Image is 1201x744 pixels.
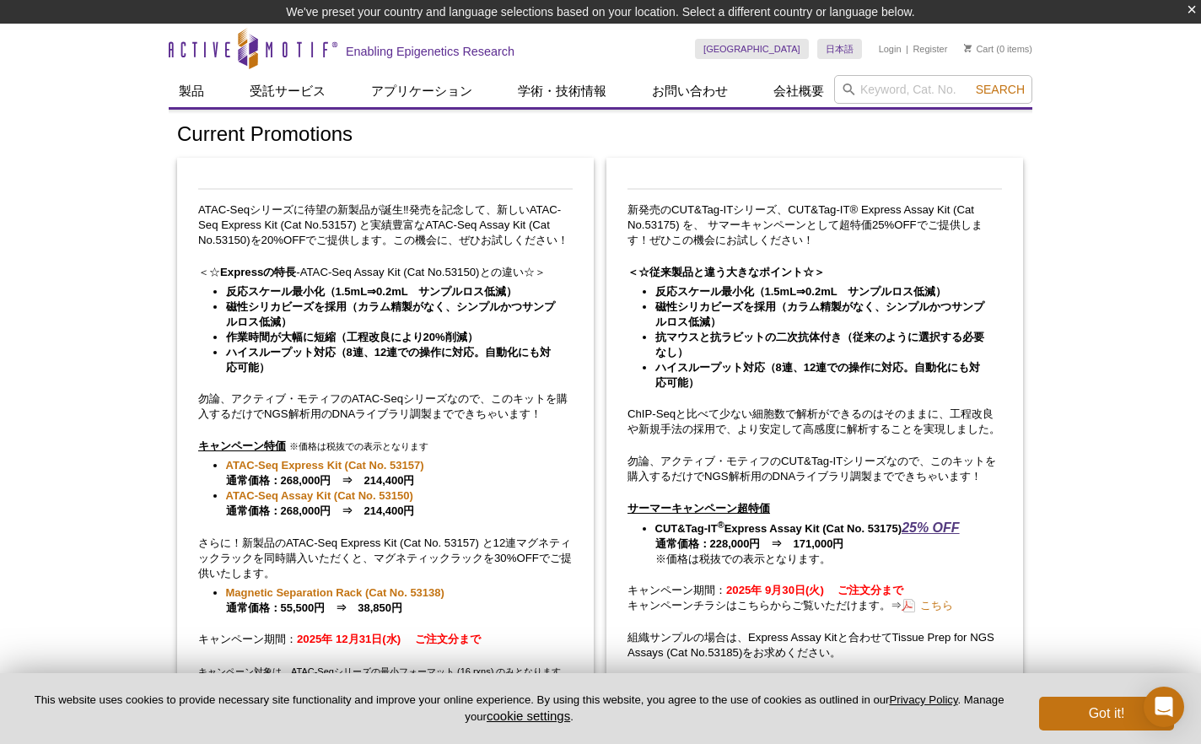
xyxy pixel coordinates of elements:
em: 25% OFF [902,520,959,535]
p: ＜☆ -ATAC-Seq Assay Kit (Cat No.53150)との違い☆＞ [198,265,573,280]
strong: ハイスループット対応（8連、12連での操作に対応。自動化にも対応可能） [655,361,981,389]
strong: 反応スケール最小化（1.5mL⇒0.2mL サンプルロス低減） [655,285,947,298]
a: 会社概要 [763,75,834,107]
strong: 反応スケール最小化（1.5mL⇒0.2mL サンプルロス低減） [226,285,518,298]
strong: CUT&Tag-IT Express Assay Kit (Cat No. 53175) 通常価格：228,000円 ⇒ 171,000円 [655,522,960,550]
p: 組織サンプルの場合は、Express Assay Kitと合わせてTissue Prep for NGS Assays (Cat No.53185)をお求めください。 [627,630,1002,660]
a: 受託サービス [240,75,336,107]
strong: 磁性シリカビーズを採用（カラム精製がなく、シンプルかつサンプルロス低減） [226,300,555,328]
a: Login [879,43,902,55]
strong: 通常価格：268,000円 ⇒ 214,400円 [226,489,415,517]
h2: Enabling Epigenetics Research [346,44,514,59]
a: お問い合わせ [642,75,738,107]
div: Open Intercom Messenger [1144,687,1184,727]
strong: 作業時間が大幅に短縮（工程改良により20%削減） [226,331,478,343]
a: Cart [964,43,994,55]
u: キャンペーン特価 [198,439,286,452]
strong: 磁性シリカビーズを採用（カラム精製がなく、シンプルかつサンプルロス低減） [655,300,984,328]
strong: 通常価格：268,000円 ⇒ 214,400円 [226,459,424,487]
p: キャンペーン期間： キャンペーンチラシはこちらからご覧いただけます。⇒ [627,583,1002,613]
sup: ® [718,520,724,530]
button: Got it! [1039,697,1174,731]
li: | [906,39,908,59]
strong: 通常価格：55,500円 ⇒ 38,850円 [226,586,444,614]
a: Magnetic Separation Rack (Cat No. 53138) [226,585,444,601]
strong: ＜☆従来製品と違う大きなポイント☆＞ [627,266,825,278]
a: Register [913,43,947,55]
strong: 2025年 9月30日(火) ご注文分まで [726,584,903,596]
u: サーマーキャンペーン超特価 [627,502,770,515]
span: ※価格は税抜での表示となります [289,441,428,451]
p: 勿論、アクティブ・モティフのCUT&Tag-ITシリーズなので、このキットを購入するだけでNGS解析用のDNAライブラリ調製までできちゃいます！ [627,454,1002,484]
img: Save on CUT&Tag-IT Express [627,188,1002,190]
a: 日本語 [817,39,862,59]
a: ATAC-Seq Assay Kit (Cat No. 53150) [226,488,413,504]
p: This website uses cookies to provide necessary site functionality and improve your online experie... [27,693,1011,725]
button: Search [971,82,1030,97]
img: Save on ATAC-Seq Kits [198,188,573,190]
a: [GEOGRAPHIC_DATA] [695,39,809,59]
strong: ハイスループット対応（8連、12連での操作に対応。自動化にも対応可能） [226,346,552,374]
strong: Expressの特長 [220,266,296,278]
p: 新発売のCUT&Tag-ITシリーズ、CUT&Tag-IT® Express Assay Kit (Cat No.53175) を、 サマーキャンペーンとして超特価25%OFFでご提供します！ぜ... [627,202,1002,248]
a: Privacy Policy [889,693,957,706]
li: ※価格は税抜での表示となります。 [655,520,986,567]
span: キャンペーン対象は、ATAC-Seqシリーズの最小フォーマット (16 rxns) のみとなります。 本キャンペーンは、過去のご注文に適用することはできません。また、他のプロモーションや割引との... [198,666,570,722]
a: 学術・技術情報 [508,75,617,107]
span: Search [976,83,1025,96]
p: 勿論、アクティブ・モティフのATAC-Seqシリーズなので、このキットを購入するだけでNGS解析用のDNAライブラリ調製までできちゃいます！ [198,391,573,422]
p: ATAC-Seqシリーズに待望の新製品が誕生‼発売を記念して、新しいATAC-Seq Express Kit (Cat No.53157) と実績豊富なATAC-Seq Assay Kit (C... [198,202,573,248]
strong: 2025年 12月31日(水) ご注文分まで [297,633,481,645]
a: 製品 [169,75,214,107]
li: (0 items) [964,39,1032,59]
p: ChIP-Seqと比べて少ない細胞数で解析ができるのはそのままに、工程改良や新規手法の採用で、より安定して高感度に解析することを実現しました。 [627,407,1002,437]
input: Keyword, Cat. No. [834,75,1032,104]
a: アプリケーション [361,75,482,107]
h1: Current Promotions [177,123,1024,148]
p: キャンペーン期間： [198,632,573,647]
p: さらに！新製品のATAC-Seq Express Kit (Cat No. 53157) と12連マグネティックラックを同時購入いただくと、マグネティックラックを30%OFFでご提供いたします。 [198,536,573,581]
img: Your Cart [964,44,972,52]
a: ATAC-Seq Express Kit (Cat No. 53157) [226,458,424,473]
strong: 抗マウスと抗ラビットの二次抗体付き（従来のように選択する必要なし） [655,331,984,359]
button: cookie settings [487,709,570,723]
a: こちら [902,597,953,613]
